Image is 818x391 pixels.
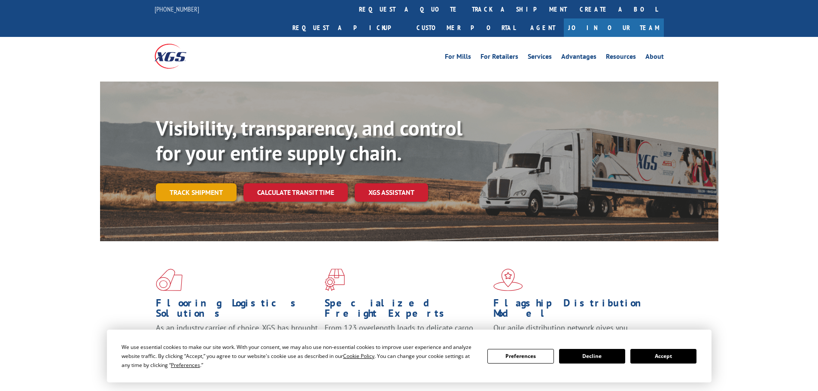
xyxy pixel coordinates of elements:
[480,53,518,63] a: For Retailers
[630,349,696,364] button: Accept
[493,298,656,323] h1: Flagship Distribution Model
[522,18,564,37] a: Agent
[171,361,200,369] span: Preferences
[122,343,477,370] div: We use essential cookies to make our site work. With your consent, we may also use non-essential ...
[156,269,182,291] img: xgs-icon-total-supply-chain-intelligence-red
[343,352,374,360] span: Cookie Policy
[243,183,348,202] a: Calculate transit time
[156,183,237,201] a: Track shipment
[286,18,410,37] a: Request a pickup
[561,53,596,63] a: Advantages
[493,323,651,343] span: Our agile distribution network gives you nationwide inventory management on demand.
[445,53,471,63] a: For Mills
[606,53,636,63] a: Resources
[156,298,318,323] h1: Flooring Logistics Solutions
[645,53,664,63] a: About
[107,330,712,382] div: Cookie Consent Prompt
[156,323,318,353] span: As an industry carrier of choice, XGS has brought innovation and dedication to flooring logistics...
[528,53,552,63] a: Services
[487,349,553,364] button: Preferences
[355,183,428,202] a: XGS ASSISTANT
[559,349,625,364] button: Decline
[564,18,664,37] a: Join Our Team
[493,269,523,291] img: xgs-icon-flagship-distribution-model-red
[410,18,522,37] a: Customer Portal
[325,298,487,323] h1: Specialized Freight Experts
[155,5,199,13] a: [PHONE_NUMBER]
[325,323,487,361] p: From 123 overlength loads to delicate cargo, our experienced staff knows the best way to move you...
[325,269,345,291] img: xgs-icon-focused-on-flooring-red
[156,115,462,166] b: Visibility, transparency, and control for your entire supply chain.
